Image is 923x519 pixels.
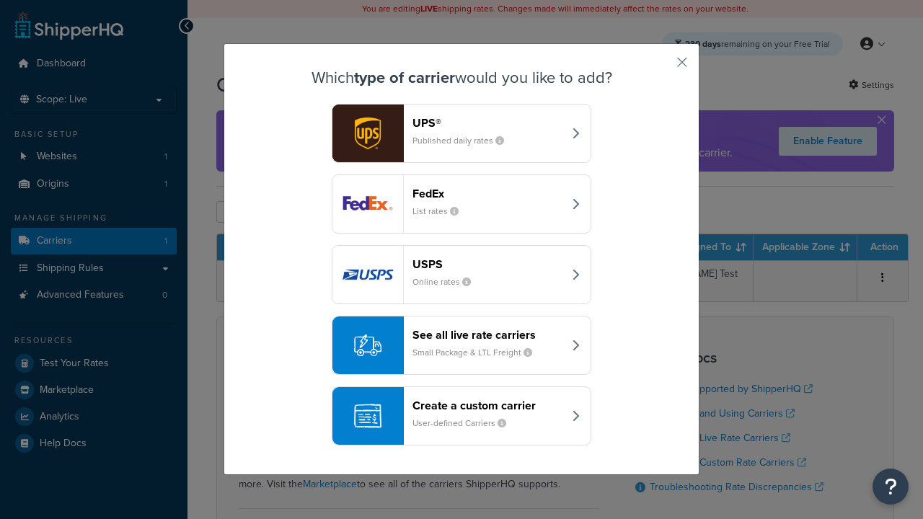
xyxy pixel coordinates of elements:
h3: Which would you like to add? [260,69,663,86]
button: usps logoUSPSOnline rates [332,245,591,304]
button: See all live rate carriersSmall Package & LTL Freight [332,316,591,375]
header: Create a custom carrier [412,399,563,412]
button: ups logoUPS®Published daily rates [332,104,591,163]
small: Published daily rates [412,134,516,147]
small: Online rates [412,275,482,288]
img: usps logo [332,246,403,303]
img: icon-carrier-liverate-becf4550.svg [354,332,381,359]
button: fedEx logoFedExList rates [332,174,591,234]
header: USPS [412,257,563,271]
header: UPS® [412,116,563,130]
button: Create a custom carrierUser-defined Carriers [332,386,591,445]
header: FedEx [412,187,563,200]
small: List rates [412,205,470,218]
button: Open Resource Center [873,469,909,505]
img: icon-carrier-custom-c93b8a24.svg [354,402,381,430]
strong: type of carrier [354,66,455,89]
header: See all live rate carriers [412,328,563,342]
small: User-defined Carriers [412,417,518,430]
small: Small Package & LTL Freight [412,346,544,359]
img: fedEx logo [332,175,403,233]
img: ups logo [332,105,403,162]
